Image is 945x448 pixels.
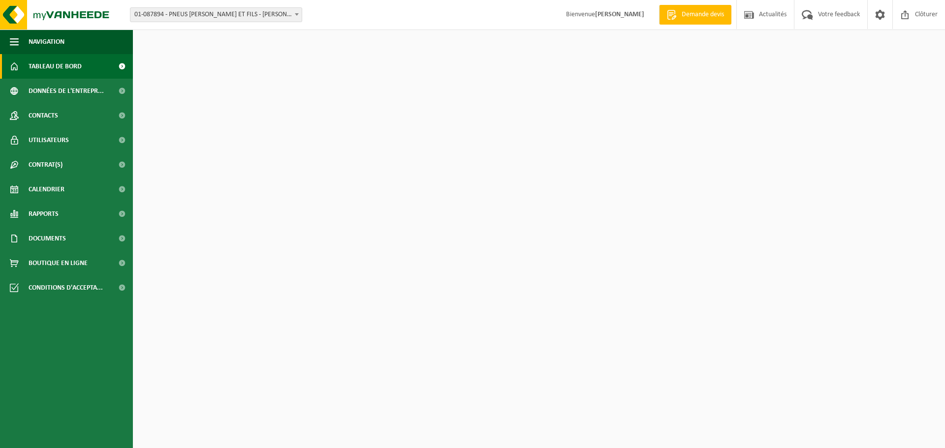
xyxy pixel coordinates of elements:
strong: [PERSON_NAME] [595,11,644,18]
span: Contrat(s) [29,152,63,177]
span: Calendrier [29,177,64,202]
span: Boutique en ligne [29,251,88,275]
span: Rapports [29,202,59,226]
span: Demande devis [679,10,726,20]
span: Données de l'entrepr... [29,79,104,103]
span: Tableau de bord [29,54,82,79]
span: Navigation [29,30,64,54]
span: Contacts [29,103,58,128]
span: Documents [29,226,66,251]
span: 01-087894 - PNEUS ALBERT FERON ET FILS - VAUX-SUR-SÛRE [130,8,302,22]
span: Conditions d'accepta... [29,275,103,300]
span: 01-087894 - PNEUS ALBERT FERON ET FILS - VAUX-SUR-SÛRE [130,7,302,22]
span: Utilisateurs [29,128,69,152]
a: Demande devis [659,5,731,25]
